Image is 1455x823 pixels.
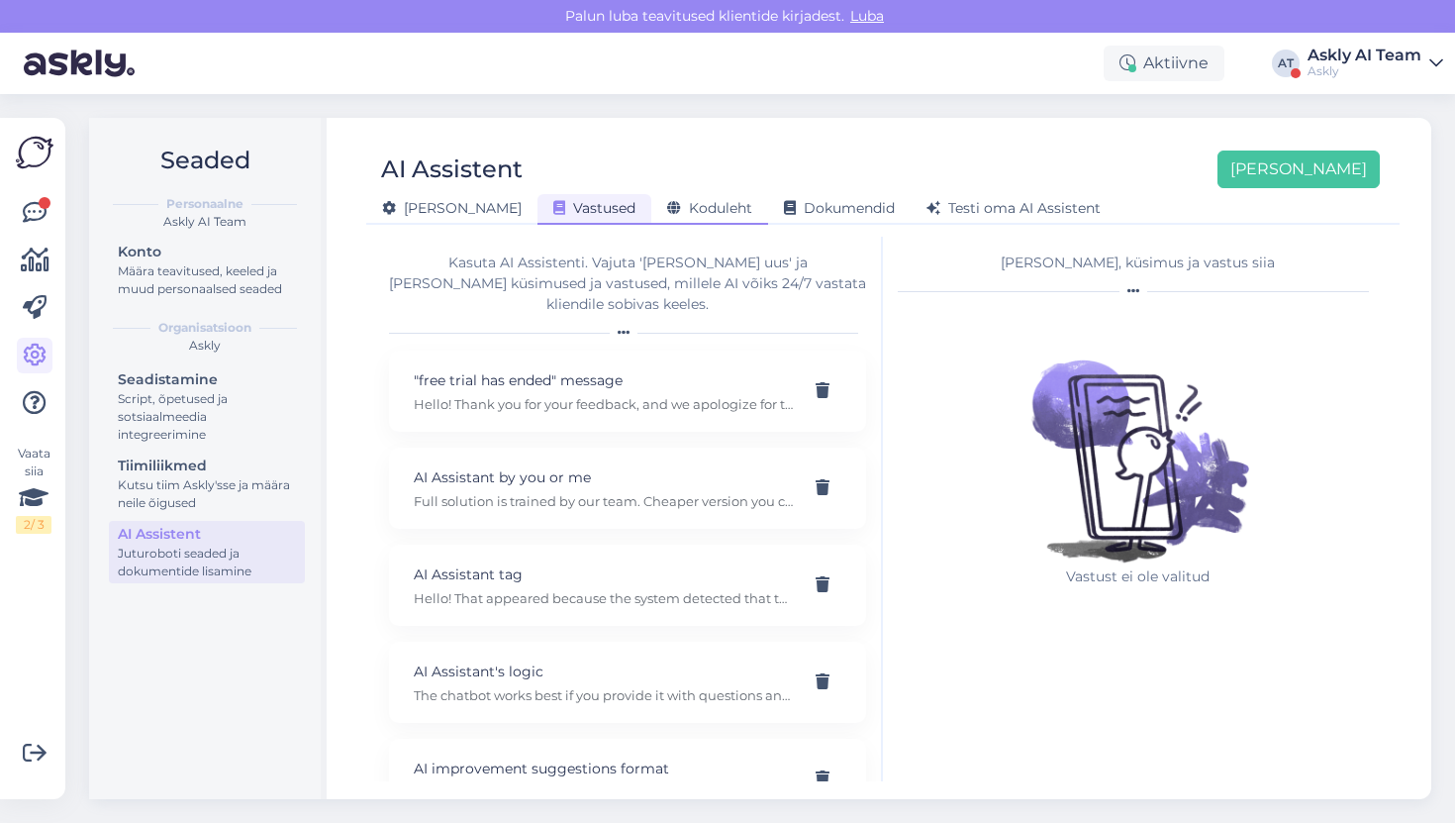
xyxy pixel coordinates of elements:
img: No qna [1009,309,1266,566]
div: Seadistamine [118,369,296,390]
p: Hello! That appeared because the system detected that the AI Assistant can be improved based on t... [414,589,794,607]
button: [PERSON_NAME] [1217,151,1380,188]
b: Personaalne [166,195,243,213]
a: Askly AI TeamAskly [1308,48,1443,79]
p: The chatbot works best if you provide it with questions and answers. Settings > AI Assistant Ther... [414,686,794,704]
div: Konto [118,242,296,262]
div: Kutsu tiim Askly'sse ja määra neile õigused [118,476,296,512]
div: Juturoboti seaded ja dokumentide lisamine [118,545,296,580]
p: AI Assistant by you or me [414,466,794,488]
p: AI improvement suggestions format [414,758,794,779]
p: Full solution is trained by our team. Cheaper version you can set up yourself by adding most freq... [414,492,794,510]
span: Koduleht [667,199,752,217]
p: AI Assistant's logic [414,661,794,682]
div: AT [1272,50,1300,77]
b: Organisatsioon [158,319,251,337]
p: Hello! Thank you for your feedback, and we apologize for the inconvenience. I've forwarded the is... [414,395,794,413]
div: Askly AI Team [1308,48,1421,63]
span: Vastused [553,199,635,217]
img: Askly Logo [16,134,53,171]
div: Askly AI Team [105,213,305,231]
div: AI improvement suggestions formatThe easiest is to send them right here—we can forward them direc... [389,739,866,820]
div: Tiimiliikmed [118,456,296,476]
a: AI AssistentJuturoboti seaded ja dokumentide lisamine [109,521,305,583]
p: Vastust ei ole valitud [1009,566,1266,587]
div: Kasuta AI Assistenti. Vajuta '[PERSON_NAME] uus' ja [PERSON_NAME] küsimused ja vastused, millele ... [389,253,866,315]
div: AI Assistant by you or meFull solution is trained by our team. Cheaper version you can set up you... [389,448,866,529]
div: AI Assistent [381,151,523,188]
div: Askly [1308,63,1421,79]
div: Askly [105,337,305,355]
span: Dokumendid [784,199,895,217]
h2: Seaded [105,142,305,179]
span: [PERSON_NAME] [382,199,522,217]
div: [PERSON_NAME], küsimus ja vastus siia [898,253,1377,273]
div: Aktiivne [1104,46,1224,81]
p: AI Assistant tag [414,564,794,585]
a: KontoMäära teavitused, keeled ja muud personaalsed seaded [109,239,305,301]
a: TiimiliikmedKutsu tiim Askly'sse ja määra neile õigused [109,453,305,515]
div: Määra teavitused, keeled ja muud personaalsed seaded [118,262,296,298]
div: AI Assistant's logicThe chatbot works best if you provide it with questions and answers. Settings... [389,642,866,723]
div: Vaata siia [16,445,51,534]
div: AI Assistant tagHello! That appeared because the system detected that the AI Assistant can be imp... [389,545,866,626]
a: SeadistamineScript, õpetused ja sotsiaalmeedia integreerimine [109,366,305,447]
span: Testi oma AI Assistent [926,199,1101,217]
p: "free trial has ended" message [414,369,794,391]
span: Luba [844,7,890,25]
div: 2 / 3 [16,516,51,534]
div: Script, õpetused ja sotsiaalmeedia integreerimine [118,390,296,444]
div: AI Assistent [118,524,296,545]
div: "free trial has ended" messageHello! Thank you for your feedback, and we apologize for the inconv... [389,351,866,432]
